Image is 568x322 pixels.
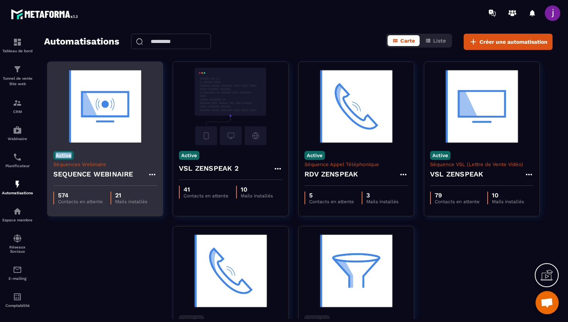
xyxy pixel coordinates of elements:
[2,174,33,201] a: automationsautomationsAutomatisations
[179,163,239,174] h4: VSL ZENSPEAK 2
[2,32,33,59] a: formationformationTableau de bord
[2,110,33,114] p: CRM
[304,169,358,180] h4: RDV ZENSPEAK
[241,186,273,193] p: 10
[13,65,22,74] img: formation
[13,292,22,301] img: accountant
[241,193,273,199] p: Mails installés
[13,180,22,189] img: automations
[2,276,33,281] p: E-mailing
[492,199,524,204] p: Mails installés
[53,151,74,160] p: Active
[44,34,119,50] h2: Automatisations
[309,192,354,199] p: 5
[492,192,524,199] p: 10
[13,265,22,274] img: email
[366,192,398,199] p: 3
[179,151,199,160] p: Active
[435,199,480,204] p: Contacts en attente
[53,161,157,167] p: Séquences Webinaire
[13,125,22,135] img: automations
[13,38,22,47] img: formation
[309,199,354,204] p: Contacts en attente
[2,228,33,259] a: social-networksocial-networkRéseaux Sociaux
[420,35,451,46] button: Liste
[11,7,80,21] img: logo
[13,98,22,108] img: formation
[304,151,325,160] p: Active
[13,152,22,162] img: scheduler
[430,68,534,145] img: automation-background
[433,38,446,44] span: Liste
[115,192,147,199] p: 21
[2,147,33,174] a: schedulerschedulerPlanificateur
[304,68,408,145] img: automation-background
[2,59,33,92] a: formationformationTunnel de vente Site web
[179,232,282,310] img: automation-background
[430,151,451,160] p: Active
[480,38,548,46] span: Créer une automatisation
[2,92,33,120] a: formationformationCRM
[2,49,33,53] p: Tableau de bord
[2,245,33,253] p: Réseaux Sociaux
[58,199,103,204] p: Contacts en attente
[13,207,22,216] img: automations
[58,192,103,199] p: 574
[2,76,33,87] p: Tunnel de vente Site web
[2,218,33,222] p: Espace membre
[400,38,415,44] span: Carte
[13,234,22,243] img: social-network
[2,120,33,147] a: automationsautomationsWebinaire
[2,201,33,228] a: automationsautomationsEspace membre
[53,169,133,180] h4: SEQUENCE WEBINAIRE
[115,199,147,204] p: Mails installés
[2,286,33,313] a: accountantaccountantComptabilité
[304,161,408,167] p: Séquence Appel Téléphonique
[2,137,33,141] p: Webinaire
[53,68,157,145] img: automation-background
[464,34,553,50] button: Créer une automatisation
[388,35,420,46] button: Carte
[2,191,33,195] p: Automatisations
[184,186,228,193] p: 41
[430,161,534,167] p: Séquence VSL (Lettre de Vente Vidéo)
[435,192,480,199] p: 79
[179,68,282,145] img: automation-background
[184,193,228,199] p: Contacts en attente
[430,169,483,180] h4: VSL ZENSPEAK
[366,199,398,204] p: Mails installés
[2,259,33,286] a: emailemailE-mailing
[2,164,33,168] p: Planificateur
[304,232,408,310] img: automation-background
[536,291,559,314] div: Ouvrir le chat
[2,303,33,308] p: Comptabilité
